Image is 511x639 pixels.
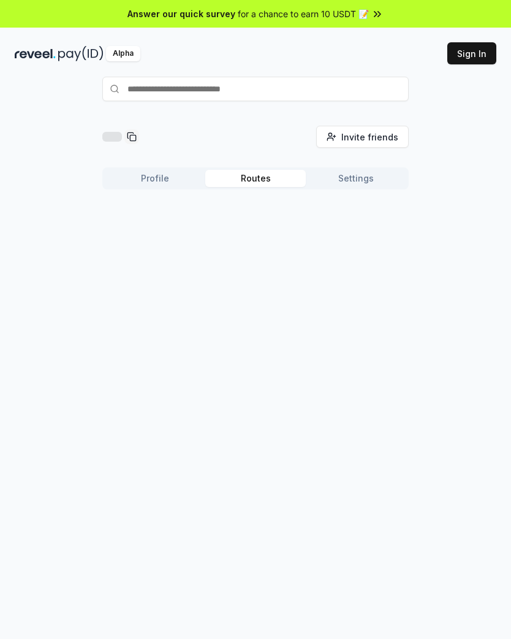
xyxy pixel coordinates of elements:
[238,7,369,20] span: for a chance to earn 10 USDT 📝
[316,126,409,148] button: Invite friends
[447,42,496,64] button: Sign In
[306,170,406,187] button: Settings
[105,170,205,187] button: Profile
[127,7,235,20] span: Answer our quick survey
[106,46,140,61] div: Alpha
[205,170,306,187] button: Routes
[341,131,398,143] span: Invite friends
[15,46,56,61] img: reveel_dark
[58,46,104,61] img: pay_id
